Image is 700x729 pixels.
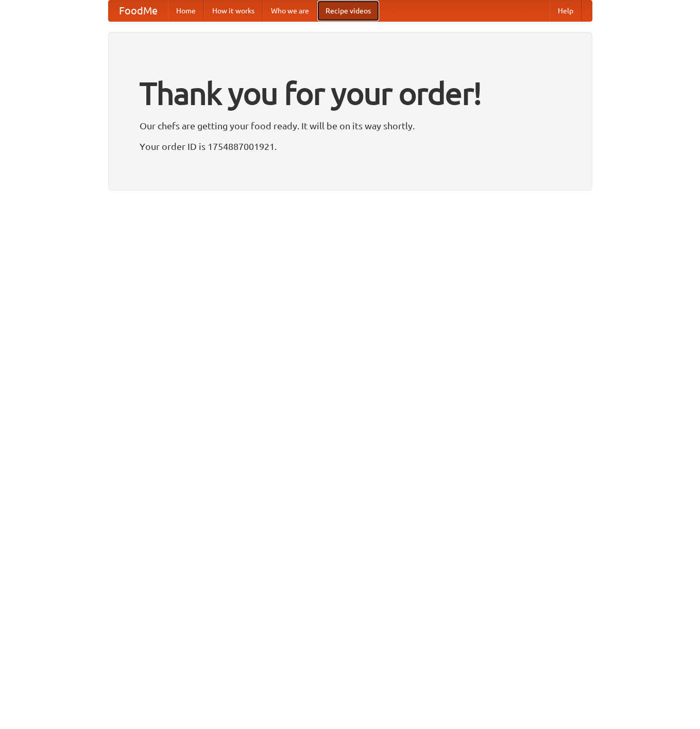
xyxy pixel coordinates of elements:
[109,1,168,21] a: FoodMe
[140,139,561,154] p: Your order ID is 1754887001921.
[140,69,561,118] h1: Thank you for your order!
[140,118,561,133] p: Our chefs are getting your food ready. It will be on its way shortly.
[168,1,204,21] a: Home
[550,1,582,21] a: Help
[263,1,317,21] a: Who we are
[317,1,379,21] a: Recipe videos
[204,1,263,21] a: How it works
